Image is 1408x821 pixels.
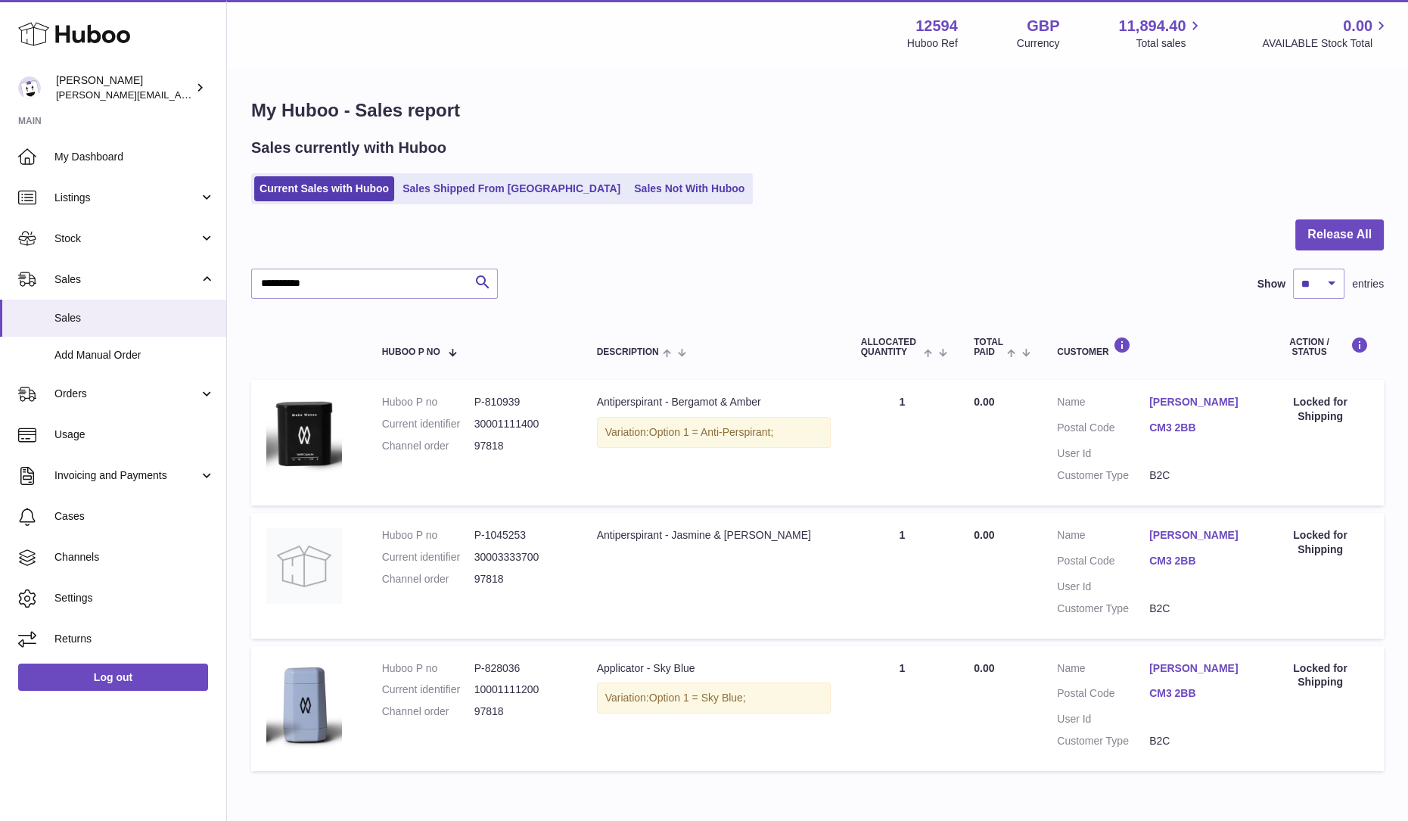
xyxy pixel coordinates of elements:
div: Locked for Shipping [1272,661,1369,690]
span: Channels [54,550,215,564]
td: 1 [846,646,959,772]
dt: User Id [1057,446,1149,461]
div: Action / Status [1272,337,1369,357]
img: no-photo.jpg [266,528,342,604]
a: Sales Shipped From [GEOGRAPHIC_DATA] [397,176,626,201]
dt: Huboo P no [382,395,474,409]
span: entries [1352,277,1384,291]
div: Variation: [597,417,831,448]
dt: Customer Type [1057,602,1149,616]
a: [PERSON_NAME] [1149,528,1242,543]
div: Locked for Shipping [1272,395,1369,424]
dt: Postal Code [1057,554,1149,572]
span: Usage [54,428,215,442]
dt: Channel order [382,704,474,719]
img: 125941691598806.png [266,395,342,472]
dd: 97818 [474,704,567,719]
dt: Postal Code [1057,686,1149,704]
a: 0.00 AVAILABLE Stock Total [1262,16,1390,51]
span: Cases [54,509,215,524]
dd: 30003333700 [474,550,567,564]
div: Variation: [597,683,831,714]
strong: GBP [1027,16,1059,36]
div: Customer [1057,337,1242,357]
span: 11,894.40 [1118,16,1186,36]
span: 0.00 [1343,16,1372,36]
span: Description [597,347,659,357]
span: 0.00 [974,662,994,674]
div: Currency [1017,36,1060,51]
span: Orders [54,387,199,401]
dd: B2C [1149,468,1242,483]
dt: Channel order [382,572,474,586]
dt: Current identifier [382,683,474,697]
div: Antiperspirant - Bergamot & Amber [597,395,831,409]
a: [PERSON_NAME] [1149,395,1242,409]
dd: 10001111200 [474,683,567,697]
dd: P-1045253 [474,528,567,543]
span: Listings [54,191,199,205]
span: Total paid [974,337,1003,357]
span: Sales [54,272,199,287]
dt: Name [1057,395,1149,413]
strong: 12594 [915,16,958,36]
span: Option 1 = Sky Blue; [649,692,746,704]
a: 11,894.40 Total sales [1118,16,1203,51]
img: owen@wearemakewaves.com [18,76,41,99]
span: Total sales [1136,36,1203,51]
span: Add Manual Order [54,348,215,362]
dd: B2C [1149,734,1242,748]
div: Huboo Ref [907,36,958,51]
span: 0.00 [974,529,994,541]
dt: Name [1057,528,1149,546]
h1: My Huboo - Sales report [251,98,1384,123]
dt: Customer Type [1057,734,1149,748]
a: Log out [18,664,208,691]
a: CM3 2BB [1149,421,1242,435]
div: [PERSON_NAME] [56,73,192,102]
dt: User Id [1057,712,1149,726]
img: 125941691598334.png [266,661,342,751]
span: AVAILABLE Stock Total [1262,36,1390,51]
span: Invoicing and Payments [54,468,199,483]
span: Option 1 = Anti-Perspirant; [649,426,774,438]
dt: Current identifier [382,550,474,564]
dd: B2C [1149,602,1242,616]
button: Release All [1295,219,1384,250]
span: ALLOCATED Quantity [861,337,920,357]
a: CM3 2BB [1149,686,1242,701]
span: Stock [54,232,199,246]
span: Settings [54,591,215,605]
dd: P-828036 [474,661,567,676]
div: Applicator - Sky Blue [597,661,831,676]
a: CM3 2BB [1149,554,1242,568]
dt: Huboo P no [382,528,474,543]
h2: Sales currently with Huboo [251,138,446,158]
dd: 97818 [474,572,567,586]
dt: User Id [1057,580,1149,594]
label: Show [1257,277,1285,291]
dt: Postal Code [1057,421,1149,439]
a: [PERSON_NAME] [1149,661,1242,676]
span: [PERSON_NAME][EMAIL_ADDRESS][DOMAIN_NAME] [56,89,303,101]
a: Current Sales with Huboo [254,176,394,201]
dt: Huboo P no [382,661,474,676]
dt: Name [1057,661,1149,680]
dd: P-810939 [474,395,567,409]
dt: Customer Type [1057,468,1149,483]
span: My Dashboard [54,150,215,164]
td: 1 [846,380,959,505]
span: Returns [54,632,215,646]
dt: Channel order [382,439,474,453]
span: Huboo P no [382,347,440,357]
span: Sales [54,311,215,325]
dd: 30001111400 [474,417,567,431]
dt: Current identifier [382,417,474,431]
a: Sales Not With Huboo [629,176,750,201]
div: Locked for Shipping [1272,528,1369,557]
span: 0.00 [974,396,994,408]
dd: 97818 [474,439,567,453]
div: Antiperspirant - Jasmine & [PERSON_NAME] [597,528,831,543]
td: 1 [846,513,959,639]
